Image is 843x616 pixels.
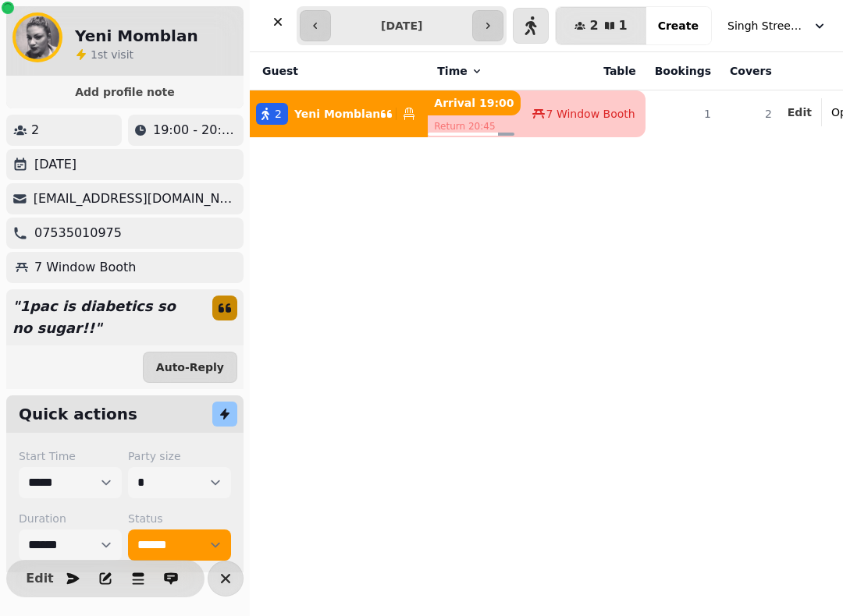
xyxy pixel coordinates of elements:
p: [DATE] [34,155,76,174]
label: Start Time [19,448,122,464]
label: Status [128,511,231,526]
span: 2 [275,106,282,122]
p: 7 Window Booth [34,258,136,277]
th: Covers [720,52,781,90]
label: Party size [128,448,231,464]
p: 19:00 - 20:45 [153,121,237,140]
label: Duration [19,511,122,526]
th: Bookings [646,52,720,90]
span: Edit [30,572,49,585]
th: Guest [250,52,428,90]
span: 1 [619,19,628,32]
p: [EMAIL_ADDRESS][DOMAIN_NAME] [34,189,237,208]
th: Table [521,52,646,90]
p: Return 20:45 [428,115,520,137]
h2: Yeni Momblan [75,25,198,47]
button: 2Yeni Momblan [250,95,428,133]
span: 2 [589,19,598,32]
button: Add profile note [12,82,237,102]
button: Edit [24,563,55,594]
span: 7 Window Booth [546,106,635,122]
button: Time [437,63,482,79]
span: Create [658,20,699,31]
button: 21 [556,7,646,44]
td: 1 [646,90,720,138]
span: Time [437,63,467,79]
span: Add profile note [25,87,225,97]
td: 2 [720,90,781,138]
p: visit [91,47,133,62]
span: 1 [91,48,98,61]
img: aHR0cHM6Ly93d3cuZ3JhdmF0YXIuY29tL2F2YXRhci85NDEzOWIyY2Y1YTJhZDUyZDUxODcxYzY0MWM1YzViZT9zPTE1MCZkP... [12,12,62,62]
span: Auto-Reply [156,362,224,373]
button: Singh Street Bruntsfield [718,12,837,40]
h2: Quick actions [19,403,137,425]
p: Yeni Momblan [294,106,380,122]
button: Create [646,7,711,44]
span: st [98,48,111,61]
button: Edit [788,104,812,120]
p: 2 [31,121,39,140]
span: Edit [788,107,812,118]
p: " 1pac is diabetics so no sugar!! " [6,289,200,345]
span: Singh Street Bruntsfield [727,18,806,34]
button: Auto-Reply [143,352,237,383]
p: 07535010975 [34,224,122,243]
p: Arrival 19:00 [428,90,520,115]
